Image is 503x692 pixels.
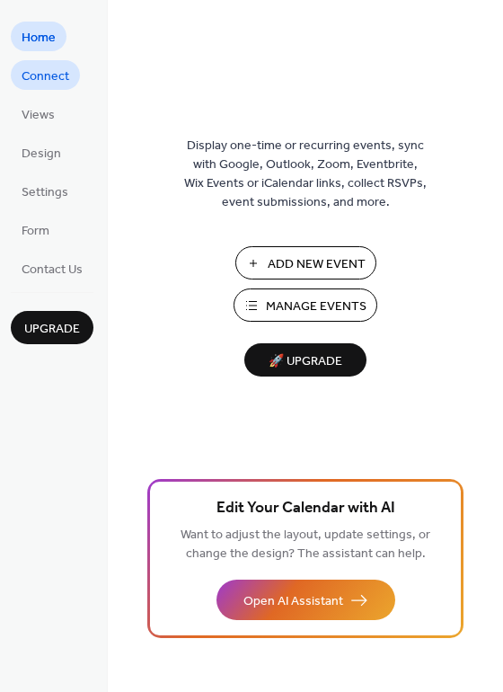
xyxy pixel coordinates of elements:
span: Connect [22,67,69,86]
button: 🚀 Upgrade [244,343,366,377]
a: Settings [11,176,79,206]
button: Upgrade [11,311,93,344]
span: Settings [22,183,68,202]
button: Add New Event [235,246,376,279]
span: Contact Us [22,261,83,279]
span: Want to adjust the layout, update settings, or change the design? The assistant can help. [181,523,430,566]
span: Manage Events [266,297,366,316]
span: Design [22,145,61,164]
a: Views [11,99,66,129]
button: Manage Events [234,288,377,322]
span: Edit Your Calendar with AI [216,496,395,521]
span: 🚀 Upgrade [255,350,356,374]
span: Add New Event [268,255,366,274]
a: Home [11,22,66,51]
span: Display one-time or recurring events, sync with Google, Outlook, Zoom, Eventbrite, Wix Events or ... [184,137,427,212]
a: Form [11,215,60,244]
span: Views [22,106,55,125]
a: Connect [11,60,80,90]
span: Home [22,29,56,48]
button: Open AI Assistant [216,580,395,620]
span: Form [22,222,49,241]
a: Design [11,138,72,167]
a: Contact Us [11,253,93,283]
span: Upgrade [24,320,80,339]
span: Open AI Assistant [243,592,343,611]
